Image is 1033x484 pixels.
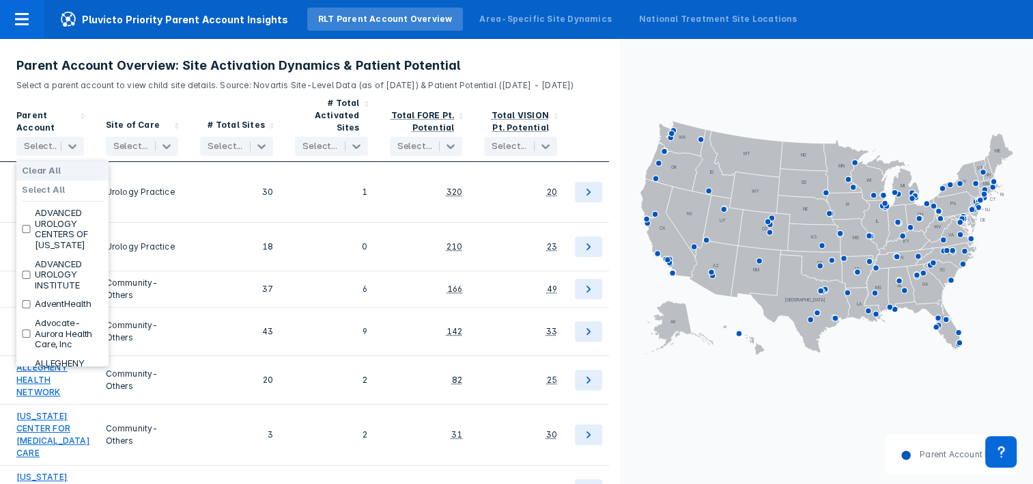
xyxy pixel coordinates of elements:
[35,299,91,310] label: AdventHealth
[547,241,557,253] div: 23
[295,97,360,134] div: # Total Activated Sites
[447,325,463,338] div: 142
[284,92,379,162] div: Sort
[473,92,568,162] div: Sort
[200,277,273,301] div: 37
[295,410,368,459] div: 2
[106,119,160,134] div: Site of Care
[547,374,557,386] div: 25
[447,241,463,253] div: 210
[200,167,273,217] div: 30
[479,13,611,25] div: Area-Specific Site Dynamics
[44,11,305,27] span: Pluvicto Priority Parent Account Insights
[22,185,65,196] label: Select All
[16,74,604,92] p: Select a parent account to view child site details. Source: Novartis Site-Level Data (as of [DATE...
[22,165,61,176] label: Clear All
[985,436,1017,468] div: Contact Support
[295,313,368,350] div: 9
[451,429,462,441] div: 31
[295,362,368,399] div: 2
[106,277,179,301] div: Community-Others
[95,92,190,162] div: Sort
[35,259,103,291] label: ADVANCED UROLOGY INSTITUTE
[200,313,273,350] div: 43
[547,283,557,295] div: 49
[547,186,557,198] div: 20
[208,119,265,134] div: # Total Sites
[35,318,103,350] label: Advocate-Aurora Health Care, Inc
[189,92,284,162] div: Sort
[295,277,368,301] div: 6
[16,362,84,399] a: ALLEGHENY HEALTH NETWORK
[546,429,557,441] div: 30
[35,358,103,390] label: ALLEGHENY HEALTH NETWORK
[302,141,337,152] div: Select...
[307,8,463,31] a: RLT Parent Account Overview
[200,362,273,399] div: 20
[911,448,997,461] dd: Parent Account HQ
[391,110,454,133] div: Total FORE Pt. Potential
[35,208,103,250] label: ADVANCED UROLOGY CENTERS OF [US_STATE]
[106,362,179,399] div: Community-Others
[639,13,797,25] div: National Treatment Site Locations
[200,410,273,459] div: 3
[16,410,90,459] a: [US_STATE] CENTER FOR [MEDICAL_DATA] CARE
[106,313,179,350] div: Community-Others
[16,109,76,134] div: Parent Account
[492,110,549,133] div: Total VISION Pt. Potential
[16,57,604,74] h3: Parent Account Overview: Site Activation Dynamics & Patient Potential
[295,228,368,265] div: 0
[447,283,463,295] div: 166
[295,167,368,217] div: 1
[468,8,622,31] a: Area-Specific Site Dynamics
[546,325,557,338] div: 33
[447,186,463,198] div: 320
[628,8,808,31] a: National Treatment Site Locations
[200,228,273,265] div: 18
[106,410,179,459] div: Community-Others
[379,92,474,162] div: Sort
[113,141,148,152] div: Select...
[452,374,462,386] div: 82
[106,228,179,265] div: Urology Practice
[318,13,452,25] div: RLT Parent Account Overview
[106,167,179,217] div: Urology Practice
